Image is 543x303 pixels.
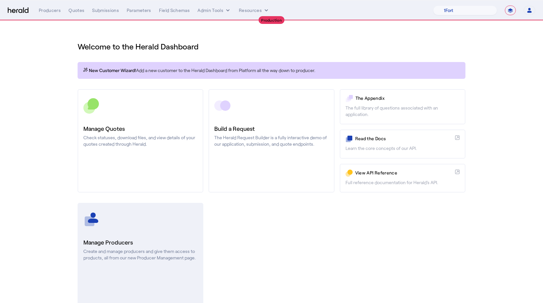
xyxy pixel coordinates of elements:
[346,145,460,151] p: Learn the core concepts of our API.
[239,7,270,14] button: Resources dropdown menu
[159,7,190,14] div: Field Schemas
[208,89,334,193] a: Build a RequestThe Herald Request Builder is a fully interactive demo of our application, submiss...
[214,134,328,147] p: The Herald Request Builder is a fully interactive demo of our application, submission, and quote ...
[83,124,197,133] h3: Manage Quotes
[83,248,197,261] p: Create and manage producers and give them access to products, all from our new Producer Managemen...
[197,7,231,14] button: internal dropdown menu
[78,89,203,193] a: Manage QuotesCheck statuses, download files, and view details of your quotes created through Herald.
[214,124,328,133] h3: Build a Request
[92,7,119,14] div: Submissions
[340,89,465,124] a: The AppendixThe full library of questions associated with an application.
[340,164,465,193] a: View API ReferenceFull reference documentation for Herald's API.
[259,16,284,24] div: Production
[355,135,452,142] p: Read the Docs
[356,95,460,101] p: The Appendix
[78,41,465,52] h1: Welcome to the Herald Dashboard
[89,67,136,74] span: New Customer Wizard!
[69,7,84,14] div: Quotes
[83,67,460,74] p: Add a new customer to the Herald Dashboard from Platform all the way down to producer.
[340,130,465,158] a: Read the DocsLearn the core concepts of our API.
[346,105,460,118] p: The full library of questions associated with an application.
[8,7,28,14] img: Herald Logo
[127,7,151,14] div: Parameters
[346,179,460,186] p: Full reference documentation for Herald's API.
[83,238,197,247] h3: Manage Producers
[39,7,61,14] div: Producers
[355,170,452,176] p: View API Reference
[83,134,197,147] p: Check statuses, download files, and view details of your quotes created through Herald.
